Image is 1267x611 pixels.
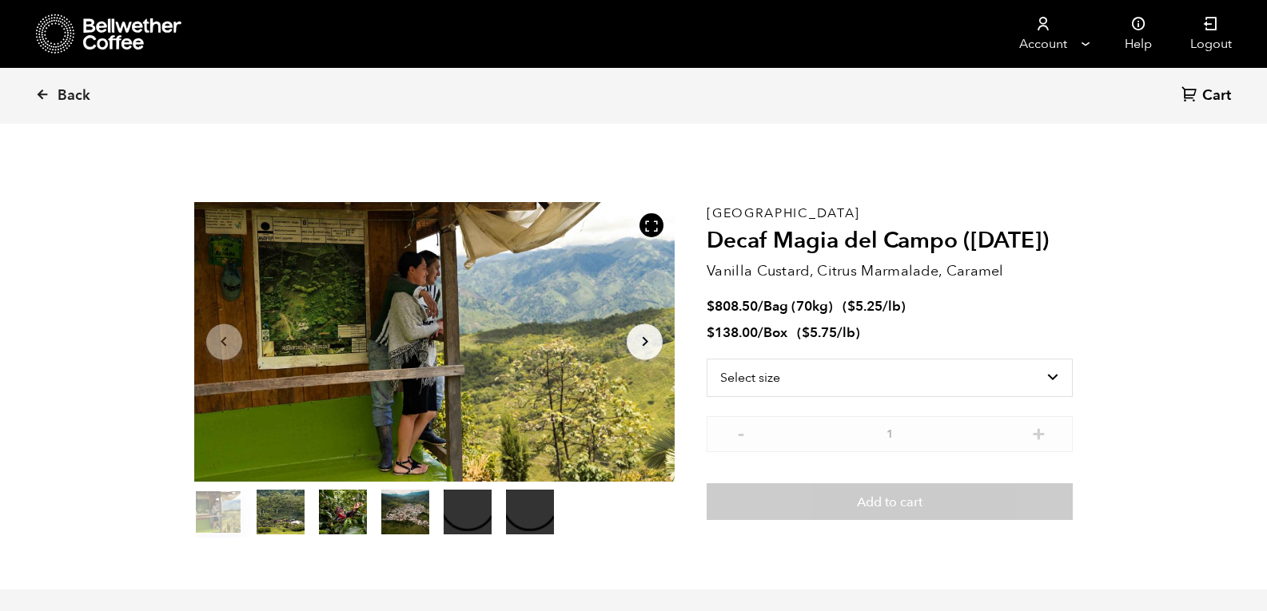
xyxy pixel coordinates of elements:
span: Box [763,323,787,342]
p: Vanilla Custard, Citrus Marmalade, Caramel [707,260,1073,282]
span: $ [847,297,855,315]
span: /lb [883,297,901,315]
span: / [758,297,763,315]
video: Your browser does not support the video tag. [506,490,554,534]
button: + [1029,424,1049,440]
span: $ [802,323,810,342]
span: $ [707,323,715,342]
span: $ [707,297,715,315]
h2: Decaf Magia del Campo ([DATE]) [707,228,1073,255]
span: /lb [837,323,855,342]
bdi: 5.25 [847,297,883,315]
button: - [731,424,751,440]
button: Add to cart [707,483,1073,520]
video: Your browser does not support the video tag. [444,490,492,534]
span: Cart [1202,86,1231,105]
bdi: 5.75 [802,323,837,342]
span: Bag (70kg) [763,297,833,315]
bdi: 808.50 [707,297,758,315]
a: Cart [1181,85,1235,107]
bdi: 138.00 [707,323,758,342]
span: ( ) [843,297,906,315]
span: Back [58,86,90,105]
span: / [758,323,763,342]
span: ( ) [797,323,860,342]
